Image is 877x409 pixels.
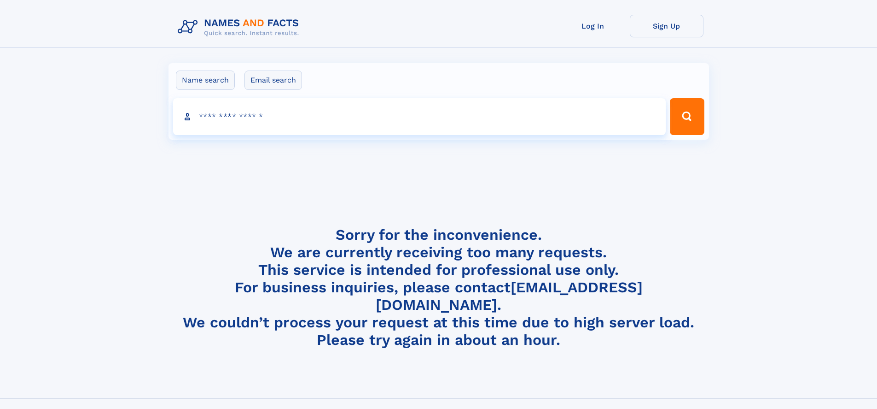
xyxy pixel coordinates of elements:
[174,15,307,40] img: Logo Names and Facts
[244,71,302,90] label: Email search
[556,15,630,37] a: Log In
[630,15,703,37] a: Sign Up
[670,98,704,135] button: Search Button
[173,98,666,135] input: search input
[174,226,703,349] h4: Sorry for the inconvenience. We are currently receiving too many requests. This service is intend...
[376,279,643,314] a: [EMAIL_ADDRESS][DOMAIN_NAME]
[176,71,235,90] label: Name search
